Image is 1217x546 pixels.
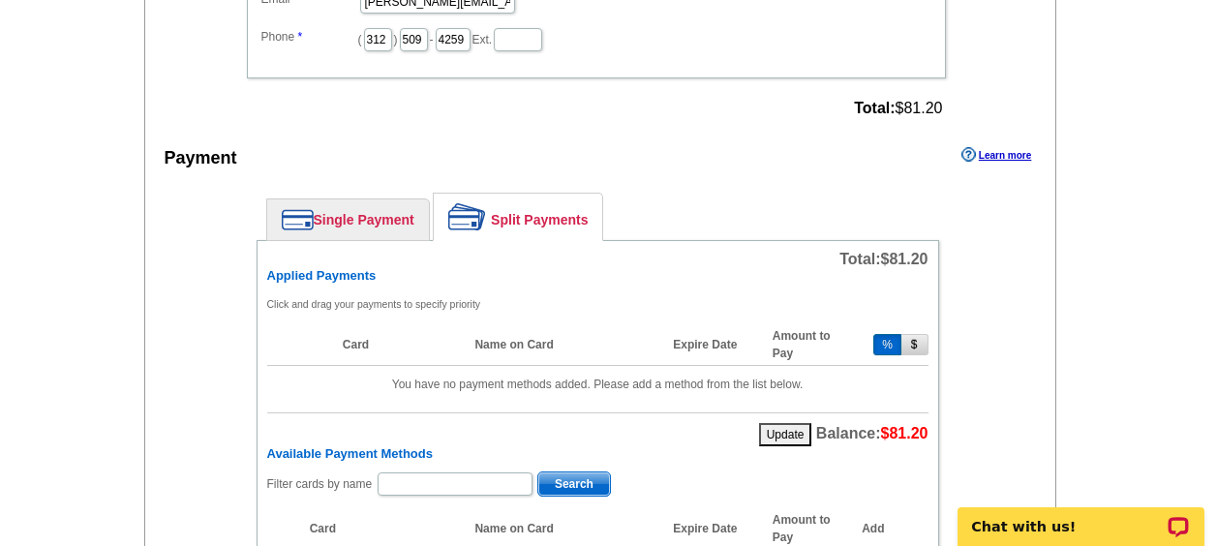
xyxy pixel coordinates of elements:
h6: Available Payment Methods [267,446,928,462]
dd: ( ) - Ext. [257,23,936,53]
button: Search [537,471,611,497]
p: Click and drag your payments to specify priority [267,295,928,313]
iframe: LiveChat chat widget [945,485,1217,546]
a: Split Payments [434,194,602,240]
div: Payment [165,145,237,171]
span: $81.20 [881,251,928,267]
label: Phone [261,28,358,45]
a: Learn more [961,147,1031,163]
span: Balance: [816,425,928,441]
img: split-payment.png [448,203,486,230]
img: single-payment.png [282,209,314,230]
span: $81.20 [881,425,928,441]
button: % [873,334,901,355]
th: Card [333,324,466,366]
th: Expire Date [663,324,762,366]
th: Amount to Pay [763,324,862,366]
strong: Total: [854,100,895,116]
td: You have no payment methods added. Please add a method from the list below. [267,365,928,403]
h6: Applied Payments [267,268,928,284]
label: Filter cards by name [267,475,373,493]
button: Update [759,423,812,446]
th: Name on Card [465,324,663,366]
button: $ [901,334,928,355]
a: Single Payment [267,199,429,240]
span: Search [538,472,610,496]
span: Total: [839,251,928,267]
span: $81.20 [854,100,942,117]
